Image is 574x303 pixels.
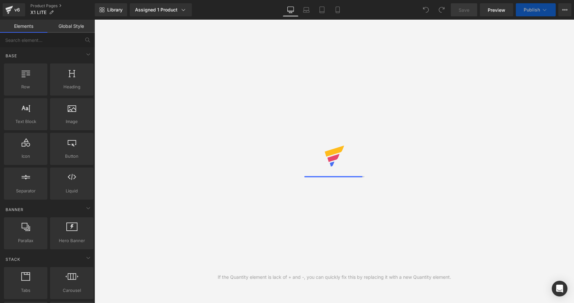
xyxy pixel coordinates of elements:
span: Base [5,53,18,59]
a: Desktop [283,3,298,16]
span: Heading [52,83,92,90]
a: Preview [480,3,513,16]
div: Open Intercom Messenger [552,281,567,296]
a: Mobile [330,3,346,16]
span: Preview [488,7,505,13]
span: Tabs [6,287,45,294]
span: Parallax [6,237,45,244]
a: Tablet [314,3,330,16]
span: Row [6,83,45,90]
button: More [558,3,571,16]
div: If the Quantity element is lack of + and -, you can quickly fix this by replacing it with a new Q... [218,274,451,281]
span: Stack [5,256,21,262]
span: Banner [5,206,24,213]
div: v6 [13,6,21,14]
span: Library [107,7,123,13]
span: Text Block [6,118,45,125]
span: X1 LITE [30,10,46,15]
a: Product Pages [30,3,95,9]
span: Icon [6,153,45,160]
button: Undo [419,3,432,16]
button: Redo [435,3,448,16]
span: Separator [6,187,45,194]
a: v6 [3,3,25,16]
span: Image [52,118,92,125]
a: New Library [95,3,127,16]
a: Global Style [47,20,95,33]
button: Publish [516,3,556,16]
div: Assigned 1 Product [135,7,187,13]
span: Carousel [52,287,92,294]
span: Hero Banner [52,237,92,244]
span: Save [459,7,469,13]
span: Button [52,153,92,160]
span: Publish [524,7,540,12]
a: Laptop [298,3,314,16]
span: Liquid [52,187,92,194]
